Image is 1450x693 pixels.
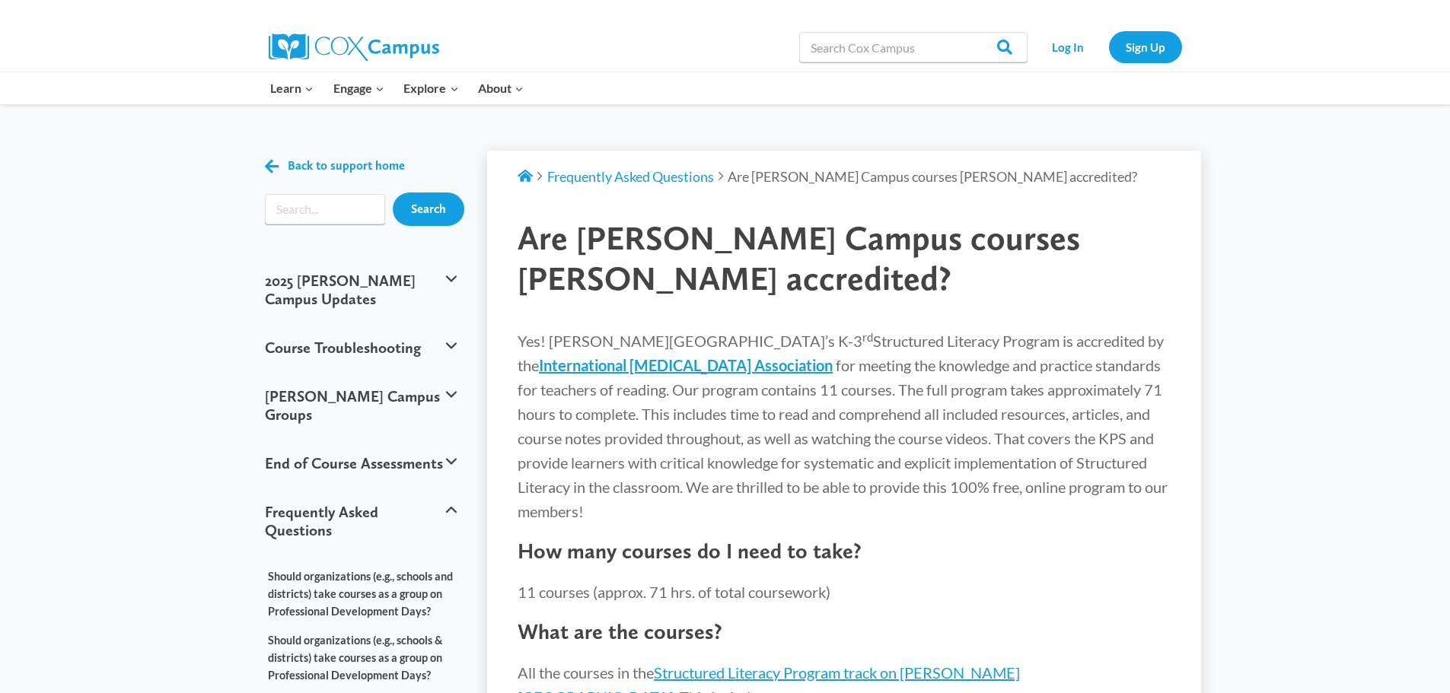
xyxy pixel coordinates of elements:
[518,218,1080,298] span: Are [PERSON_NAME] Campus courses [PERSON_NAME] accredited?
[1109,31,1182,62] a: Sign Up
[257,625,465,689] a: Should organizations (e.g., schools & districts) take courses as a group on Professional Developm...
[257,372,465,439] button: [PERSON_NAME] Campus Groups
[862,330,873,344] sup: rd
[1035,31,1101,62] a: Log In
[261,72,534,104] nav: Primary Navigation
[288,158,405,173] span: Back to support home
[518,580,1171,604] p: 11 courses (approx. 71 hrs. of total coursework)
[1035,31,1182,62] nav: Secondary Navigation
[257,256,465,323] button: 2025 [PERSON_NAME] Campus Updates
[393,192,464,226] input: Search
[257,323,465,372] button: Course Troubleshooting
[518,619,1171,645] h4: What are the courses?
[478,78,524,98] span: About
[518,329,1171,523] p: Yes! [PERSON_NAME][GEOGRAPHIC_DATA]’s K-3 Structured Literacy Program is accredited by the for me...
[518,539,1171,564] h4: How many courses do I need to take?
[728,168,1137,185] span: Are [PERSON_NAME] Campus courses [PERSON_NAME] accredited?
[265,155,405,177] a: Back to support home
[265,194,386,224] form: Search form
[539,356,833,374] a: International [MEDICAL_DATA] Association
[270,78,314,98] span: Learn
[333,78,384,98] span: Engage
[257,439,465,488] button: End of Course Assessments
[265,194,386,224] input: Search input
[257,488,465,555] button: Frequently Asked Questions
[257,562,465,626] a: Should organizations (e.g., schools and districts) take courses as a group on Professional Develo...
[269,33,439,61] img: Cox Campus
[403,78,458,98] span: Explore
[518,168,533,185] a: Support Home
[799,32,1028,62] input: Search Cox Campus
[547,168,714,185] a: Frequently Asked Questions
